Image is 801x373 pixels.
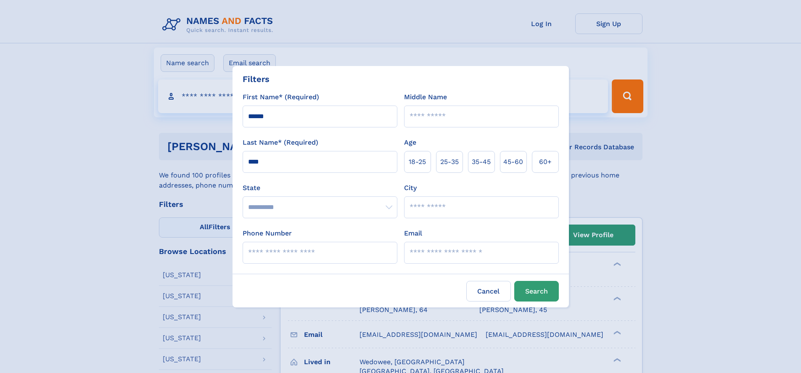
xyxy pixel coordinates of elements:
label: Cancel [466,281,511,302]
button: Search [514,281,559,302]
span: 18‑25 [409,157,426,167]
label: Email [404,228,422,238]
span: 35‑45 [472,157,491,167]
label: Last Name* (Required) [243,138,318,148]
label: Age [404,138,416,148]
span: 45‑60 [503,157,523,167]
span: 60+ [539,157,552,167]
span: 25‑35 [440,157,459,167]
label: State [243,183,397,193]
div: Filters [243,73,270,85]
label: City [404,183,417,193]
label: Phone Number [243,228,292,238]
label: First Name* (Required) [243,92,319,102]
label: Middle Name [404,92,447,102]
